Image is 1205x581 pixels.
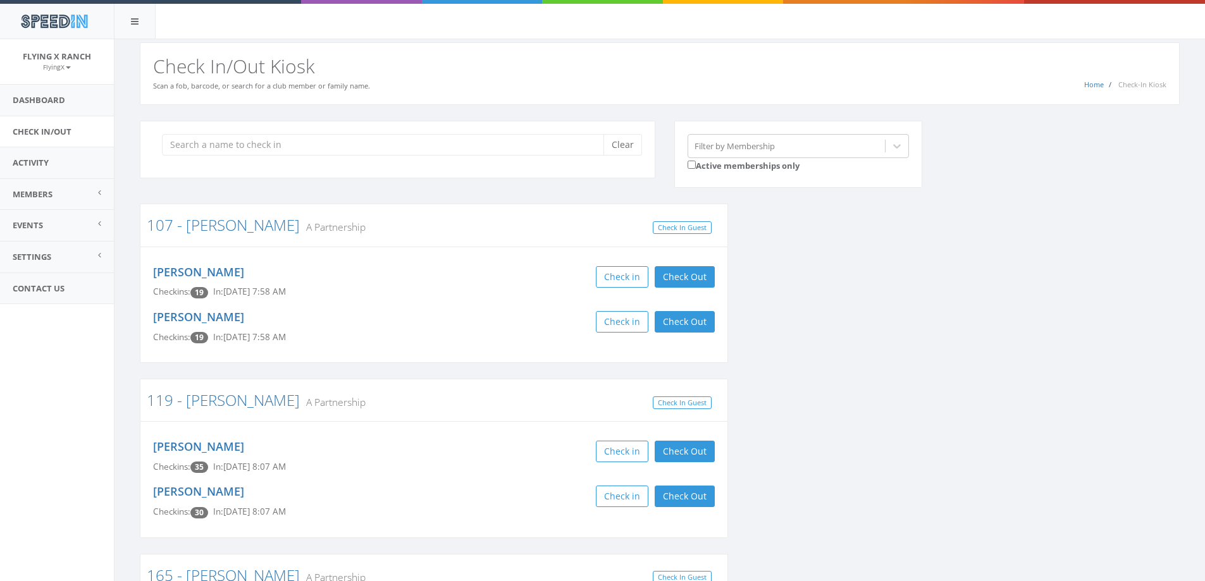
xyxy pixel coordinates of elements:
[153,439,244,454] a: [PERSON_NAME]
[596,266,648,288] button: Check in
[23,51,91,62] span: Flying X Ranch
[596,486,648,507] button: Check in
[190,462,208,473] span: Checkin count
[655,266,715,288] button: Check Out
[603,134,642,156] button: Clear
[13,251,51,262] span: Settings
[15,9,94,33] img: speedin_logo.png
[655,441,715,462] button: Check Out
[1118,80,1166,89] span: Check-In Kiosk
[213,506,286,517] span: In: [DATE] 8:07 AM
[153,484,244,499] a: [PERSON_NAME]
[596,441,648,462] button: Check in
[153,309,244,324] a: [PERSON_NAME]
[300,220,366,234] small: A Partnership
[13,283,65,294] span: Contact Us
[653,221,712,235] a: Check In Guest
[153,331,190,343] span: Checkins:
[688,161,696,169] input: Active memberships only
[43,63,71,71] small: FlyingX
[153,506,190,517] span: Checkins:
[13,188,53,200] span: Members
[147,389,300,410] a: 119 - [PERSON_NAME]
[190,287,208,298] span: Checkin count
[190,507,208,518] span: Checkin count
[300,395,366,409] small: A Partnership
[695,140,775,152] div: Filter by Membership
[153,264,244,279] a: [PERSON_NAME]
[153,81,370,90] small: Scan a fob, barcode, or search for a club member or family name.
[153,286,190,297] span: Checkins:
[162,134,613,156] input: Search a name to check in
[13,219,43,231] span: Events
[147,214,300,235] a: 107 - [PERSON_NAME]
[153,461,190,472] span: Checkins:
[596,311,648,333] button: Check in
[653,396,712,410] a: Check In Guest
[213,461,286,472] span: In: [DATE] 8:07 AM
[213,286,286,297] span: In: [DATE] 7:58 AM
[655,486,715,507] button: Check Out
[213,331,286,343] span: In: [DATE] 7:58 AM
[655,311,715,333] button: Check Out
[153,56,1166,76] h2: Check In/Out Kiosk
[43,61,71,72] a: FlyingX
[688,158,800,172] label: Active memberships only
[1084,80,1104,89] a: Home
[190,332,208,343] span: Checkin count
